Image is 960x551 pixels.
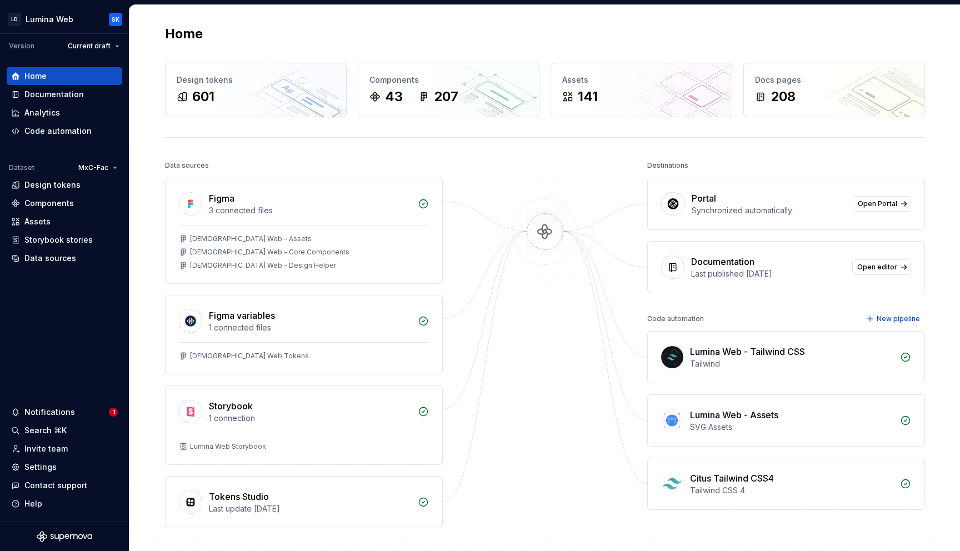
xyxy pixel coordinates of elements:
[165,295,443,374] a: Figma variables1 connected files[DEMOGRAPHIC_DATA] Web Tokens
[190,248,349,257] div: [DEMOGRAPHIC_DATA] Web - Core Components
[857,263,897,272] span: Open editor
[358,63,539,117] a: Components43207
[209,399,253,413] div: Storybook
[209,309,275,322] div: Figma variables
[578,88,598,106] div: 141
[24,462,57,473] div: Settings
[7,86,122,103] a: Documentation
[24,498,42,509] div: Help
[37,531,92,542] svg: Supernova Logo
[755,74,913,86] div: Docs pages
[24,216,51,227] div: Assets
[26,14,73,25] div: Lumina Web
[562,74,721,86] div: Assets
[24,480,87,491] div: Contact support
[853,196,911,212] a: Open Portal
[7,477,122,494] button: Contact support
[24,253,76,264] div: Data sources
[7,122,122,140] a: Code automation
[24,126,92,137] div: Code automation
[165,178,443,284] a: Figma3 connected files[DEMOGRAPHIC_DATA] Web - Assets[DEMOGRAPHIC_DATA] Web - Core Components[DEM...
[877,314,920,323] span: New pipeline
[24,179,81,191] div: Design tokens
[7,67,122,85] a: Home
[165,385,443,465] a: Storybook1 connectionLumina Web Storybook
[109,408,118,417] span: 1
[7,249,122,267] a: Data sources
[209,413,411,424] div: 1 connection
[9,42,34,51] div: Version
[24,407,75,418] div: Notifications
[692,205,846,216] div: Synchronized automatically
[7,231,122,249] a: Storybook stories
[7,440,122,458] a: Invite team
[690,345,805,358] div: Lumina Web - Tailwind CSS
[7,403,122,421] button: Notifications1
[24,71,47,82] div: Home
[385,88,403,106] div: 43
[165,476,443,528] a: Tokens StudioLast update [DATE]
[7,213,122,231] a: Assets
[190,352,309,360] div: [DEMOGRAPHIC_DATA] Web Tokens
[63,38,124,54] button: Current draft
[690,358,893,369] div: Tailwind
[852,259,911,275] a: Open editor
[209,205,411,216] div: 3 connected files
[691,255,754,268] div: Documentation
[690,472,774,485] div: Citus Tailwind CSS4
[209,503,411,514] div: Last update [DATE]
[743,63,925,117] a: Docs pages208
[2,7,127,31] button: LDLumina WebSK
[434,88,458,106] div: 207
[165,63,347,117] a: Design tokens601
[78,163,108,172] span: MxC-Fac
[165,25,203,43] h2: Home
[24,234,93,246] div: Storybook stories
[24,198,74,209] div: Components
[190,261,336,270] div: [DEMOGRAPHIC_DATA] Web - Design Helper
[209,192,234,205] div: Figma
[177,74,335,86] div: Design tokens
[690,408,778,422] div: Lumina Web - Assets
[209,322,411,333] div: 1 connected files
[73,160,122,176] button: MxC-Fac
[24,425,67,436] div: Search ⌘K
[7,176,122,194] a: Design tokens
[690,485,893,496] div: Tailwind CSS 4
[24,89,84,100] div: Documentation
[9,163,34,172] div: Dataset
[7,422,122,439] button: Search ⌘K
[24,107,60,118] div: Analytics
[192,88,214,106] div: 601
[24,443,68,454] div: Invite team
[112,15,119,24] div: SK
[165,158,209,173] div: Data sources
[8,13,21,26] div: LD
[190,234,312,243] div: [DEMOGRAPHIC_DATA] Web - Assets
[647,158,688,173] div: Destinations
[369,74,528,86] div: Components
[7,104,122,122] a: Analytics
[7,495,122,513] button: Help
[863,311,925,327] button: New pipeline
[858,199,897,208] span: Open Portal
[551,63,732,117] a: Assets141
[691,268,846,279] div: Last published [DATE]
[647,311,704,327] div: Code automation
[190,442,266,451] div: Lumina Web Storybook
[692,192,716,205] div: Portal
[690,422,893,433] div: SVG Assets
[68,42,111,51] span: Current draft
[7,458,122,476] a: Settings
[209,490,269,503] div: Tokens Studio
[7,194,122,212] a: Components
[771,88,796,106] div: 208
